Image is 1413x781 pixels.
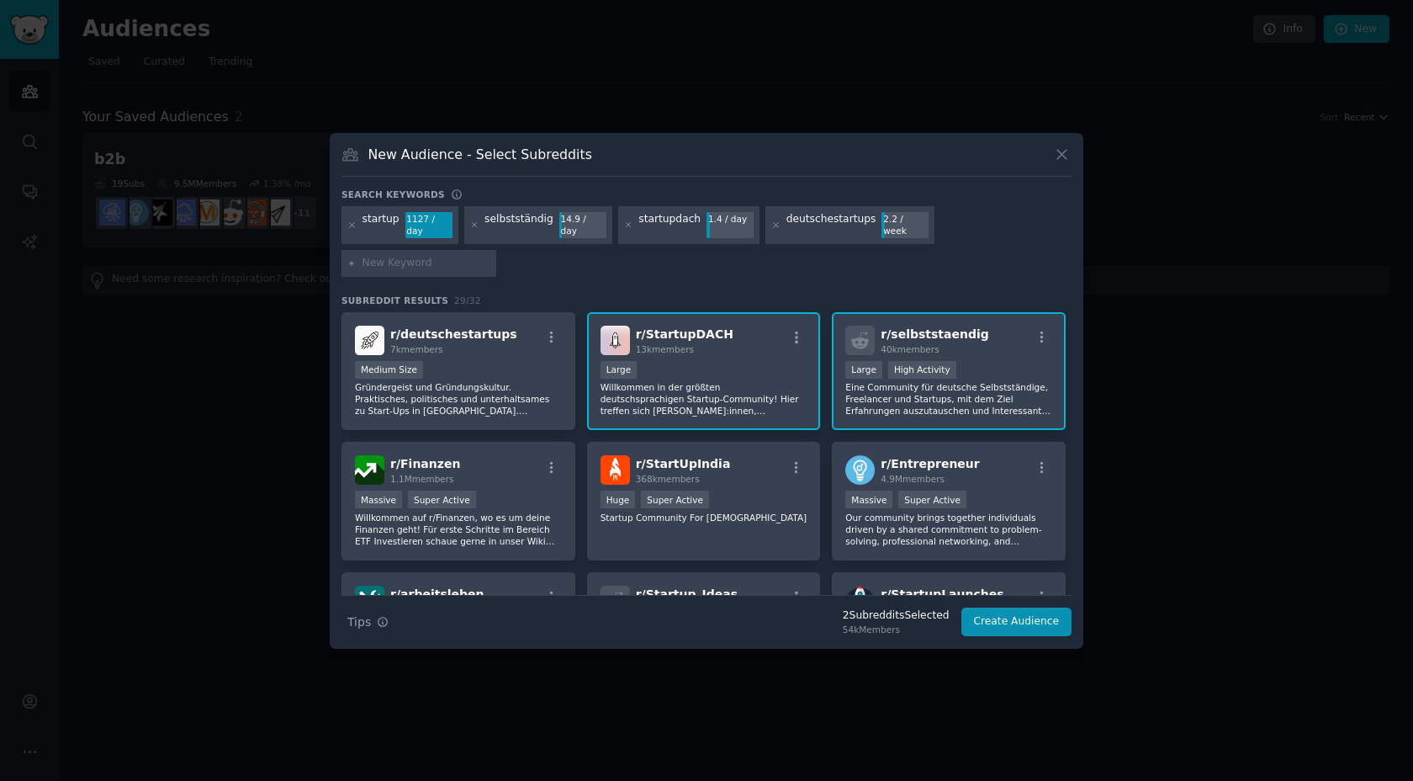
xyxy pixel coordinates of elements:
[341,189,445,200] h3: Search keywords
[355,326,384,355] img: deutschestartups
[355,491,402,508] div: Massive
[706,212,754,227] div: 1.4 / day
[881,212,929,239] div: 2.2 / week
[390,327,517,341] span: r/ deutschestartups
[390,344,443,354] span: 7k members
[405,212,452,239] div: 1127 / day
[601,381,807,417] p: Willkommen in der größten deutschsprachigen Startup-Community! Hier treffen sich [PERSON_NAME]:in...
[601,455,630,485] img: StartUpIndia
[786,212,876,239] div: deutschestartups
[845,361,882,379] div: Large
[601,512,807,523] p: Startup Community For [DEMOGRAPHIC_DATA]
[888,361,956,379] div: High Activity
[390,474,454,484] span: 1.1M members
[845,491,892,508] div: Massive
[881,344,939,354] span: 40k members
[355,512,562,547] p: Willkommen auf r/Finanzen, wo es um deine Finanzen geht! Für erste Schritte im Bereich ETF Invest...
[368,146,592,163] h3: New Audience - Select Subreddits
[601,491,636,508] div: Huge
[454,295,481,305] span: 29 / 32
[390,457,460,470] span: r/ Finanzen
[845,512,1052,547] p: Our community brings together individuals driven by a shared commitment to problem-solving, profe...
[341,295,448,306] span: Subreddit Results
[601,361,638,379] div: Large
[881,457,979,470] span: r/ Entrepreneur
[484,212,553,239] div: selbstständig
[363,256,490,271] input: New Keyword
[636,474,700,484] span: 368k members
[898,491,966,508] div: Super Active
[355,361,423,379] div: Medium Size
[843,624,950,635] div: 54k Members
[355,381,562,417] p: Gründergeist und Gründungskultur. Praktisches, politisches und unterhaltsames zu Start-Ups in [GE...
[408,491,476,508] div: Super Active
[355,586,384,615] img: arbeitsleben
[559,212,606,239] div: 14.9 / day
[881,474,945,484] span: 4.9M members
[636,327,733,341] span: r/ StartupDACH
[641,491,709,508] div: Super Active
[636,344,694,354] span: 13k members
[390,587,484,601] span: r/ arbeitsleben
[341,608,394,637] button: Tips
[638,212,701,239] div: startupdach
[845,381,1052,417] p: Eine Community für deutsche Selbstständige, Freelancer und Startups, mit dem Ziel Erfahrungen aus...
[961,608,1072,636] button: Create Audience
[363,212,400,239] div: startup
[601,326,630,355] img: StartupDACH
[636,587,738,601] span: r/ Startup_Ideas
[347,614,371,631] span: Tips
[881,327,988,341] span: r/ selbststaendig
[881,587,1003,601] span: r/ StartupLaunches
[845,455,875,485] img: Entrepreneur
[843,608,950,624] div: 2 Subreddit s Selected
[845,586,875,615] img: StartupLaunches
[636,457,731,470] span: r/ StartUpIndia
[355,455,384,485] img: Finanzen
